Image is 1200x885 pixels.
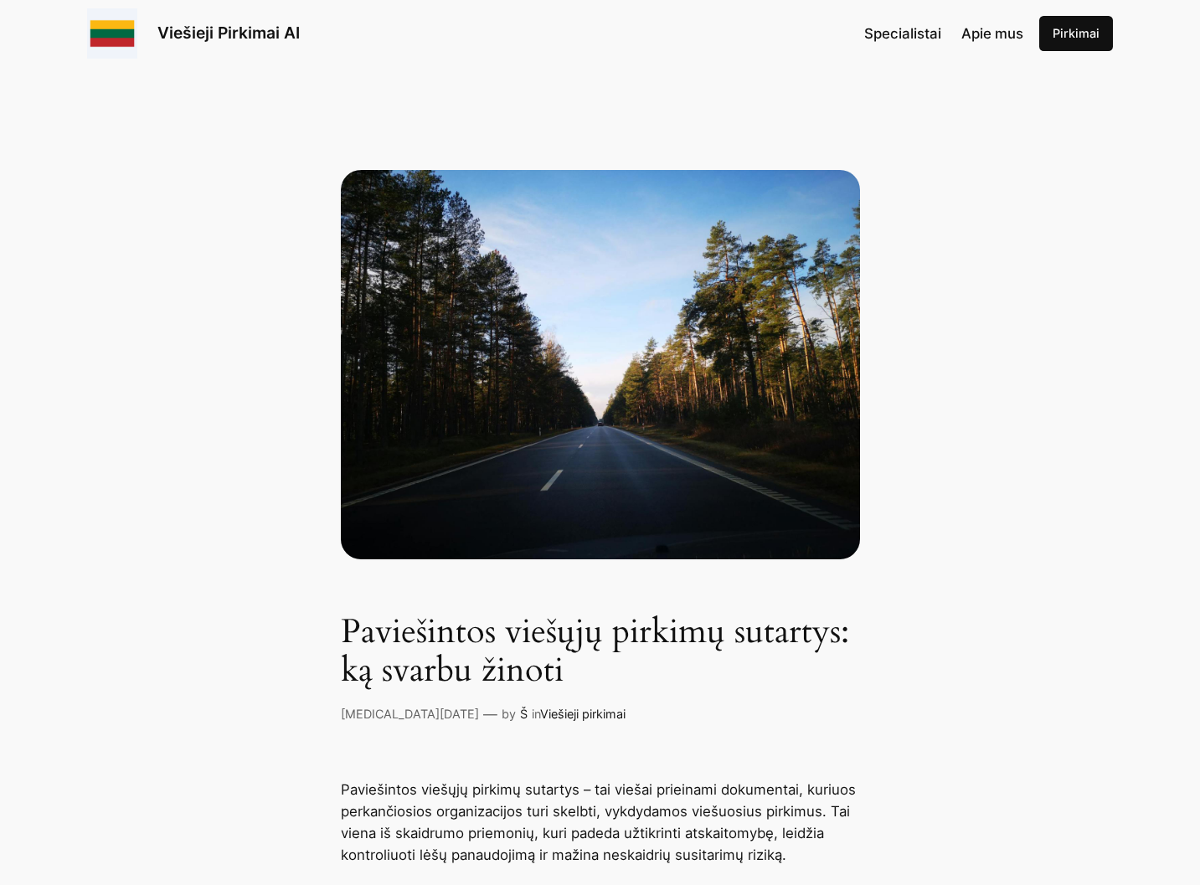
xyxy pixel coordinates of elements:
[864,23,1023,44] nav: Navigation
[532,707,540,721] span: in
[961,25,1023,42] span: Apie mus
[961,23,1023,44] a: Apie mus
[540,707,626,721] a: Viešieji pirkimai
[341,613,860,690] h1: Paviešintos viešųjų pirkimų sutartys: ką svarbu žinoti
[864,23,941,44] a: Specialistai
[341,170,860,559] : asphalt road in between trees
[864,25,941,42] span: Specialistai
[483,703,497,725] p: —
[87,8,137,59] img: Viešieji pirkimai logo
[341,779,860,866] p: Paviešintos viešųjų pirkimų sutartys – tai viešai prieinami dokumentai, kuriuos perkančiosios org...
[157,23,300,43] a: Viešieji Pirkimai AI
[502,705,516,723] p: by
[341,707,479,721] a: [MEDICAL_DATA][DATE]
[1039,16,1113,51] a: Pirkimai
[520,707,528,721] a: Š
